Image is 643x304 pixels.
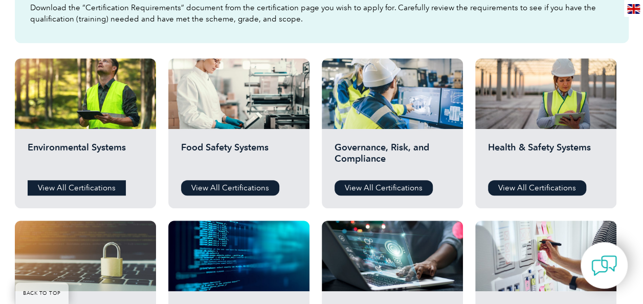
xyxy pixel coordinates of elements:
a: View All Certifications [181,180,279,196]
img: contact-chat.png [591,253,617,278]
a: View All Certifications [488,180,586,196]
p: Download the “Certification Requirements” document from the certification page you wish to apply ... [30,2,613,25]
a: View All Certifications [335,180,433,196]
img: en [627,4,640,14]
a: View All Certifications [28,180,126,196]
h2: Health & Safety Systems [488,142,604,172]
h2: Environmental Systems [28,142,143,172]
h2: Governance, Risk, and Compliance [335,142,450,172]
a: BACK TO TOP [15,283,69,304]
h2: Food Safety Systems [181,142,297,172]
